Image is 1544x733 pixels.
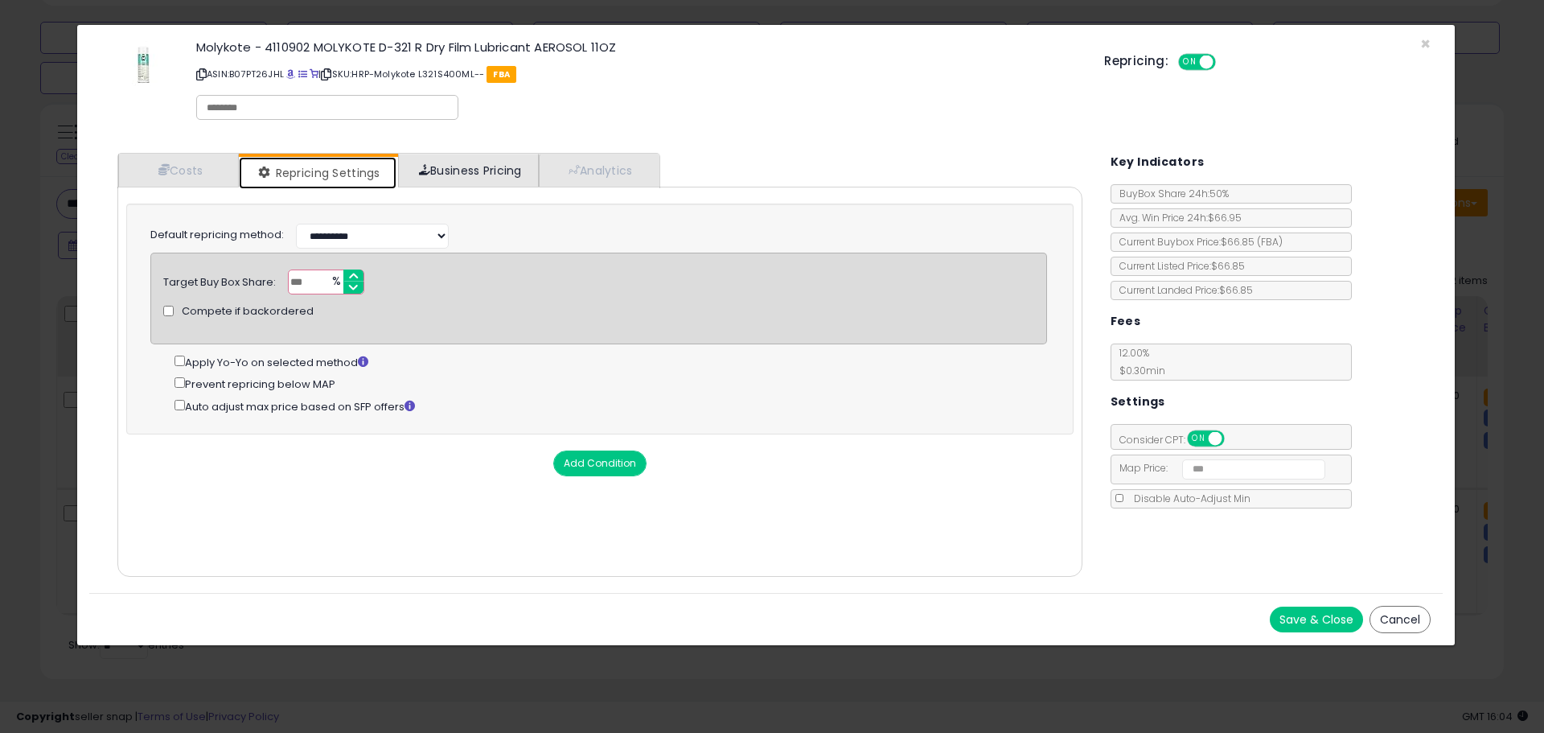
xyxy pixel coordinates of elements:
[1111,283,1253,297] span: Current Landed Price: $66.85
[487,66,516,83] span: FBA
[1369,606,1431,633] button: Cancel
[1257,235,1283,249] span: ( FBA )
[1180,56,1200,69] span: ON
[539,154,658,187] a: Analytics
[1222,432,1247,446] span: OFF
[1111,211,1242,224] span: Avg. Win Price 24h: $66.95
[175,397,1047,415] div: Auto adjust max price based on SFP offers
[175,374,1047,393] div: Prevent repricing below MAP
[239,157,396,189] a: Repricing Settings
[1111,259,1245,273] span: Current Listed Price: $66.85
[553,451,647,476] button: Add Condition
[1420,32,1431,56] span: ×
[1189,432,1209,446] span: ON
[118,154,239,187] a: Costs
[182,304,314,319] span: Compete if backordered
[1111,433,1246,447] span: Consider CPT:
[1111,187,1229,200] span: BuyBox Share 24h: 50%
[1111,392,1165,412] h5: Settings
[150,228,284,243] label: Default repricing method:
[1270,607,1363,632] button: Save & Close
[1213,56,1239,69] span: OFF
[196,61,1080,87] p: ASIN: B07PT26JHL | SKU: HRP-Molykote L321S400ML--
[119,41,167,88] img: 31zbHL8rDhL._SL60_.jpg
[1126,492,1250,505] span: Disable Auto-Adjust Min
[1104,55,1168,68] h5: Repricing:
[1221,235,1283,249] span: $66.85
[1111,311,1141,331] h5: Fees
[1111,364,1165,377] span: $0.30 min
[310,68,318,80] a: Your listing only
[163,270,276,290] div: Target Buy Box Share:
[398,154,539,187] a: Business Pricing
[1111,152,1205,172] h5: Key Indicators
[1111,235,1283,249] span: Current Buybox Price:
[175,352,1047,371] div: Apply Yo-Yo on selected method
[322,270,348,294] span: %
[286,68,295,80] a: BuyBox page
[1111,461,1326,475] span: Map Price:
[196,41,1080,53] h3: Molykote - 4110902 MOLYKOTE D-321 R Dry Film Lubricant AEROSOL 11OZ
[298,68,307,80] a: All offer listings
[1111,346,1165,377] span: 12.00 %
